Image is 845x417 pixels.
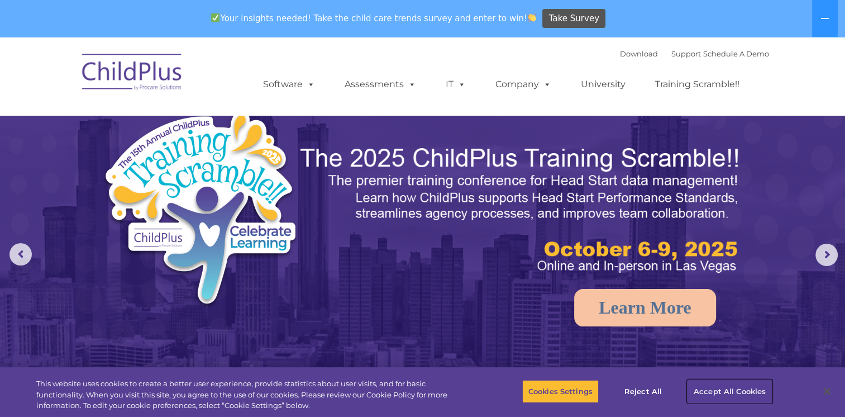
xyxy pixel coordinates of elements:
[815,379,839,404] button: Close
[484,73,562,96] a: Company
[207,7,541,29] span: Your insights needed! Take the child care trends survey and enter to win!
[155,120,203,128] span: Phone number
[77,46,188,102] img: ChildPlus by Procare Solutions
[549,9,599,29] span: Take Survey
[620,49,658,58] a: Download
[333,73,427,96] a: Assessments
[608,380,678,403] button: Reject All
[688,380,772,403] button: Accept All Cookies
[155,74,189,82] span: Last name
[671,49,701,58] a: Support
[36,378,465,411] div: This website uses cookies to create a better user experience, provide statistics about user visit...
[522,380,599,403] button: Cookies Settings
[211,13,219,22] img: ✅
[703,49,769,58] a: Schedule A Demo
[574,289,716,326] a: Learn More
[252,73,326,96] a: Software
[644,73,751,96] a: Training Scramble!!
[435,73,477,96] a: IT
[528,13,536,22] img: 👏
[620,49,769,58] font: |
[570,73,637,96] a: University
[542,9,605,29] a: Take Survey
